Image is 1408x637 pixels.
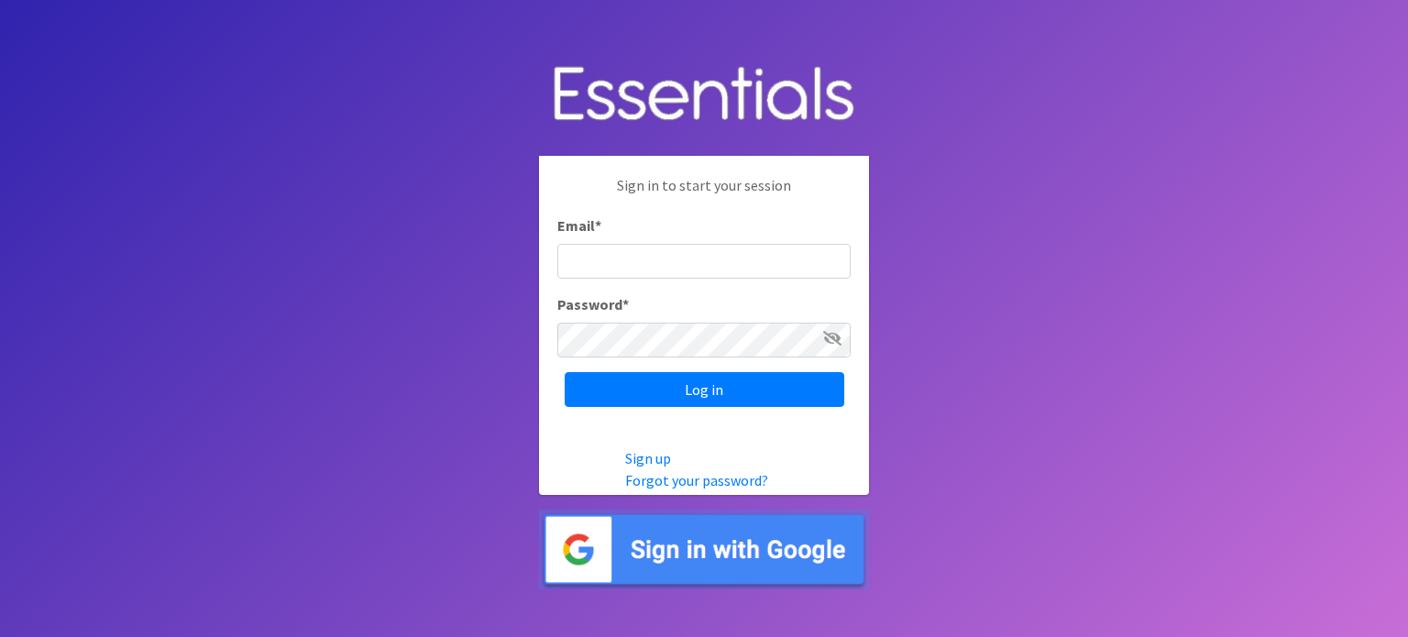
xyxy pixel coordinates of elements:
[622,295,629,313] abbr: required
[595,216,601,235] abbr: required
[625,471,768,489] a: Forgot your password?
[539,48,869,142] img: Human Essentials
[557,214,601,236] label: Email
[565,372,844,407] input: Log in
[557,293,629,315] label: Password
[539,510,869,589] img: Sign in with Google
[557,174,851,214] p: Sign in to start your session
[625,449,671,467] a: Sign up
